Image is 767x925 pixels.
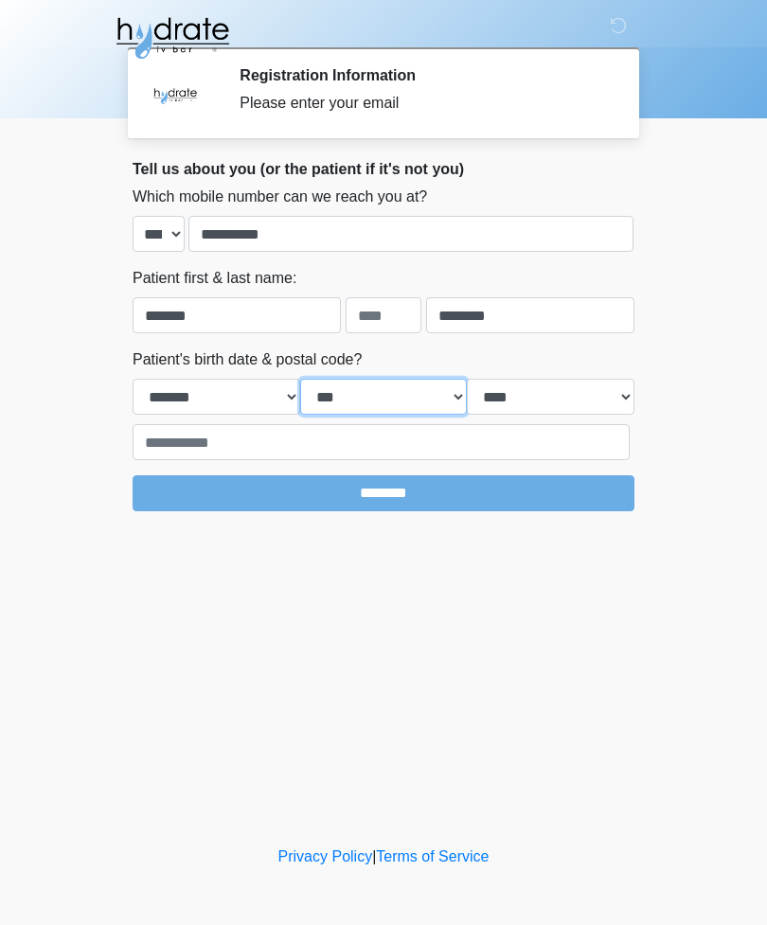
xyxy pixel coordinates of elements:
[278,848,373,864] a: Privacy Policy
[133,186,427,208] label: Which mobile number can we reach you at?
[376,848,489,864] a: Terms of Service
[147,66,204,123] img: Agent Avatar
[133,160,634,178] h2: Tell us about you (or the patient if it's not you)
[240,92,606,115] div: Please enter your email
[133,348,362,371] label: Patient's birth date & postal code?
[372,848,376,864] a: |
[114,14,231,62] img: Hydrate IV Bar - Fort Collins Logo
[133,267,296,290] label: Patient first & last name:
